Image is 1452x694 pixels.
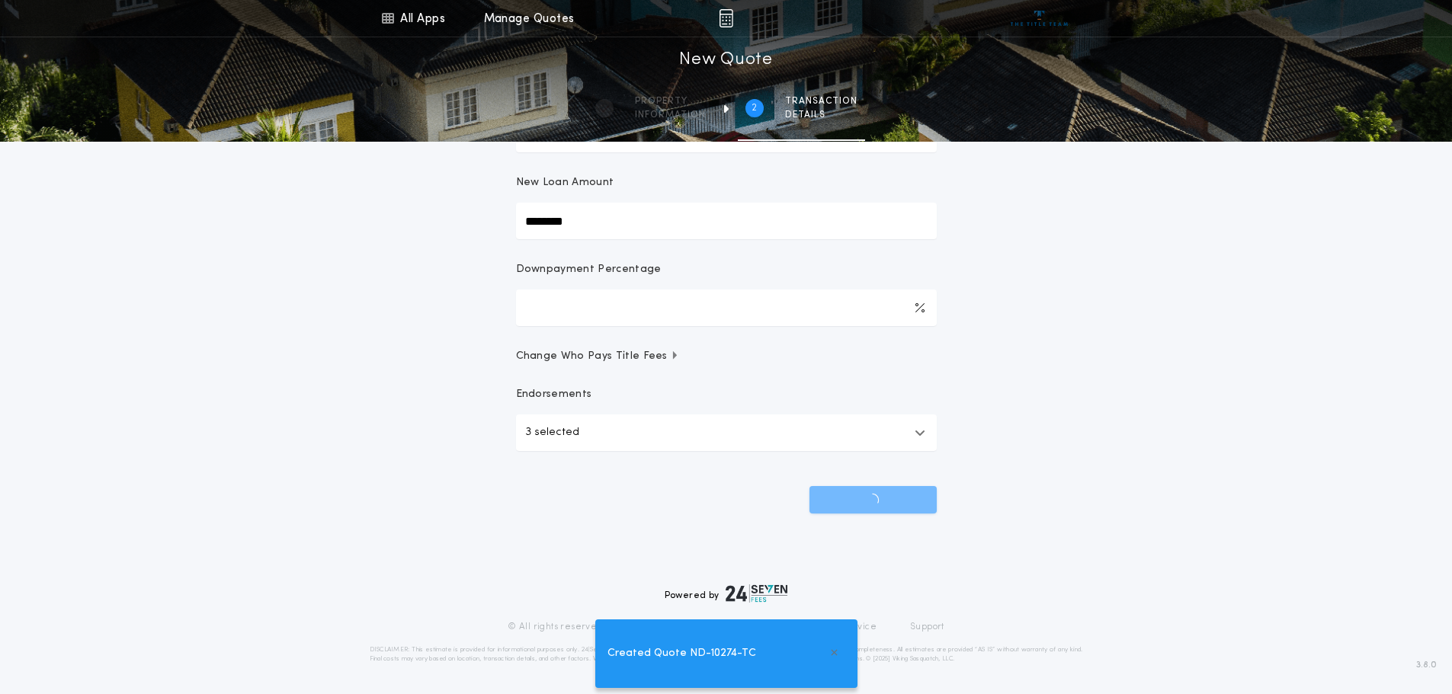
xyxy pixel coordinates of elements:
h2: 2 [752,102,757,114]
p: New Loan Amount [516,175,614,190]
p: Endorsements [516,387,937,402]
h1: New Quote [679,48,772,72]
div: Powered by [665,584,788,603]
img: vs-icon [1011,11,1068,26]
span: details [785,109,857,121]
span: Created Quote ND-10274-TC [607,645,756,662]
img: img [719,9,733,27]
input: Downpayment Percentage [516,289,937,326]
button: 3 selected [516,414,937,451]
span: Property [635,95,706,107]
img: logo [726,584,788,603]
span: Transaction [785,95,857,107]
button: Change Who Pays Title Fees [516,349,937,364]
span: Change Who Pays Title Fees [516,349,680,364]
input: New Loan Amount [516,203,937,239]
p: 3 selected [525,424,579,442]
span: information [635,109,706,121]
p: Downpayment Percentage [516,262,662,277]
